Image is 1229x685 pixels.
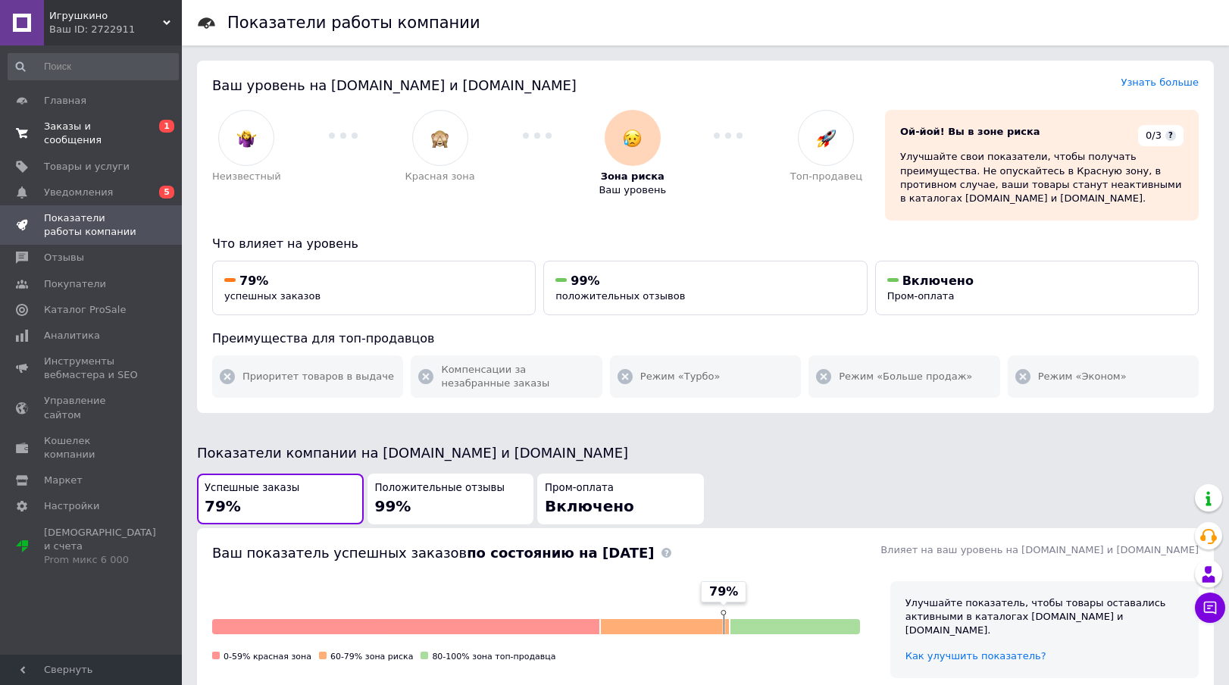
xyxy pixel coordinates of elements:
[44,277,106,291] span: Покупатели
[432,652,555,662] span: 80-100% зона топ-продавца
[375,497,411,515] span: 99%
[640,370,721,383] span: Режим «Турбо»
[880,544,1199,555] span: Влияет на ваш уровень на [DOMAIN_NAME] и [DOMAIN_NAME]
[159,120,174,133] span: 1
[1195,593,1225,623] button: Чат с покупателем
[900,150,1184,205] div: Улучшайте свои показатели, чтобы получать преимущества. Не опускайтесь в Красную зону, в противно...
[212,170,281,183] span: Неизвестный
[212,236,358,251] span: Что влияет на уровень
[44,94,86,108] span: Главная
[44,329,100,342] span: Аналитика
[623,129,642,148] img: :disappointed_relieved:
[197,474,364,524] button: Успешные заказы79%
[44,303,126,317] span: Каталог ProSale
[44,160,130,174] span: Товары и услуги
[330,652,413,662] span: 60-79% зона риска
[44,526,156,568] span: [DEMOGRAPHIC_DATA] и счета
[237,129,256,148] img: :woman-shrugging:
[543,261,867,316] button: 99%положительных отзывов
[44,355,140,382] span: Инструменты вебмастера и SEO
[205,481,299,496] span: Успешные заказы
[902,274,974,288] span: Включено
[44,186,113,199] span: Уведомления
[197,445,628,461] span: Показатели компании на [DOMAIN_NAME] и [DOMAIN_NAME]
[545,497,634,515] span: Включено
[224,652,311,662] span: 0-59% красная зона
[239,274,268,288] span: 79%
[212,545,654,561] span: Ваш показатель успешных заказов
[900,126,1040,137] span: Ой-йой! Вы в зоне риска
[905,650,1046,662] a: Как улучшить показатель?
[44,474,83,487] span: Маркет
[205,497,241,515] span: 79%
[375,481,505,496] span: Положительные отзывы
[44,434,140,461] span: Кошелек компании
[242,370,394,383] span: Приоритет товаров в выдаче
[44,120,140,147] span: Заказы и сообщения
[159,186,174,199] span: 5
[405,170,474,183] span: Красная зона
[1138,125,1184,146] div: 0/3
[555,290,685,302] span: положительных отзывов
[367,474,534,524] button: Положительные отзывы99%
[430,129,449,148] img: :see_no_evil:
[441,363,594,390] span: Компенсации за незабранные заказы
[571,274,599,288] span: 99%
[44,251,84,264] span: Отзывы
[227,14,480,32] h1: Показатели работы компании
[905,596,1184,638] div: Улучшайте показатель, чтобы товары оставались активными в каталогах [DOMAIN_NAME] и [DOMAIN_NAME].
[49,9,163,23] span: Игрушкино
[49,23,182,36] div: Ваш ID: 2722911
[44,553,156,567] div: Prom микс 6 000
[224,290,321,302] span: успешных заказов
[212,331,434,346] span: Преимущества для топ-продавцов
[537,474,704,524] button: Пром-оплатаВключено
[212,77,577,93] span: Ваш уровень на [DOMAIN_NAME] и [DOMAIN_NAME]
[467,545,654,561] b: по состоянию на [DATE]
[8,53,179,80] input: Поиск
[1165,130,1176,141] span: ?
[212,261,536,316] button: 79%успешных заказов
[887,290,955,302] span: Пром-оплата
[1038,370,1127,383] span: Режим «Эконом»
[817,129,836,148] img: :rocket:
[839,370,972,383] span: Режим «Больше продаж»
[44,211,140,239] span: Показатели работы компании
[599,183,666,197] span: Ваш уровень
[1121,77,1199,88] a: Узнать больше
[44,394,140,421] span: Управление сайтом
[709,583,738,600] span: 79%
[601,170,665,183] span: Зона риска
[545,481,614,496] span: Пром-оплата
[790,170,862,183] span: Топ-продавец
[875,261,1199,316] button: ВключеноПром-оплата
[44,499,99,513] span: Настройки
